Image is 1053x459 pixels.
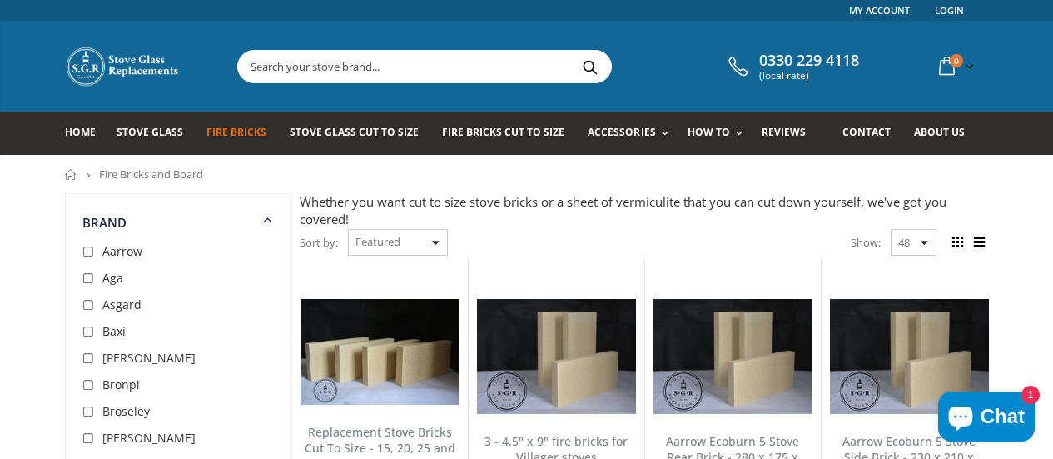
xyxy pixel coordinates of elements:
span: Aga [102,270,123,286]
span: Reviews [762,125,806,139]
span: Brand [82,214,127,231]
a: How To [688,112,751,155]
span: 0330 229 4118 [759,52,859,70]
span: Contact [842,125,891,139]
span: How To [688,125,730,139]
span: [PERSON_NAME] [102,430,196,446]
a: Reviews [762,112,818,155]
span: Home [65,125,96,139]
span: Show: [851,229,881,256]
span: Fire Bricks [206,125,266,139]
div: Whether you want cut to size stove bricks or a sheet of vermiculite that you can cut down yoursel... [300,193,989,228]
span: Fire Bricks and Board [99,167,203,182]
img: Aarrow Ecoburn 5 Stove Side Brick [830,299,989,414]
a: Home [65,169,77,180]
span: Bronpi [102,377,140,392]
span: Asgard [102,297,142,312]
span: 0 [950,54,963,67]
span: (local rate) [759,70,859,82]
a: Stove Glass [117,112,196,155]
span: Baxi [102,323,126,339]
a: 0 [932,50,977,82]
span: Stove Glass [117,125,183,139]
img: Replacement Stove Bricks Cut To Size - 15, 20, 25 and 30mm's thick [301,299,459,406]
input: Search your stove brand... [238,51,797,82]
inbox-online-store-chat: Shopify online store chat [933,392,1040,446]
span: Broseley [102,403,150,419]
a: Contact [842,112,903,155]
span: Sort by: [300,228,338,257]
img: Stove Glass Replacement [65,46,181,87]
span: Grid view [949,233,967,252]
img: 3 - 4.5" x 9" fire bricks for Villager stoves [477,299,636,414]
span: About us [914,125,965,139]
a: Accessories [588,112,676,155]
span: Stove Glass Cut To Size [290,125,419,139]
button: Search [572,51,609,82]
span: Accessories [588,125,655,139]
a: About us [914,112,977,155]
a: Stove Glass Cut To Size [290,112,431,155]
span: [PERSON_NAME] [102,350,196,366]
span: Fire Bricks Cut To Size [442,125,564,139]
a: Home [65,112,108,155]
span: List view [971,233,989,252]
a: Fire Bricks [206,112,279,155]
span: Aarrow [102,243,142,259]
a: Fire Bricks Cut To Size [442,112,577,155]
img: Aarrow Ecoburn 5 Stove Rear Brick [653,299,812,414]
